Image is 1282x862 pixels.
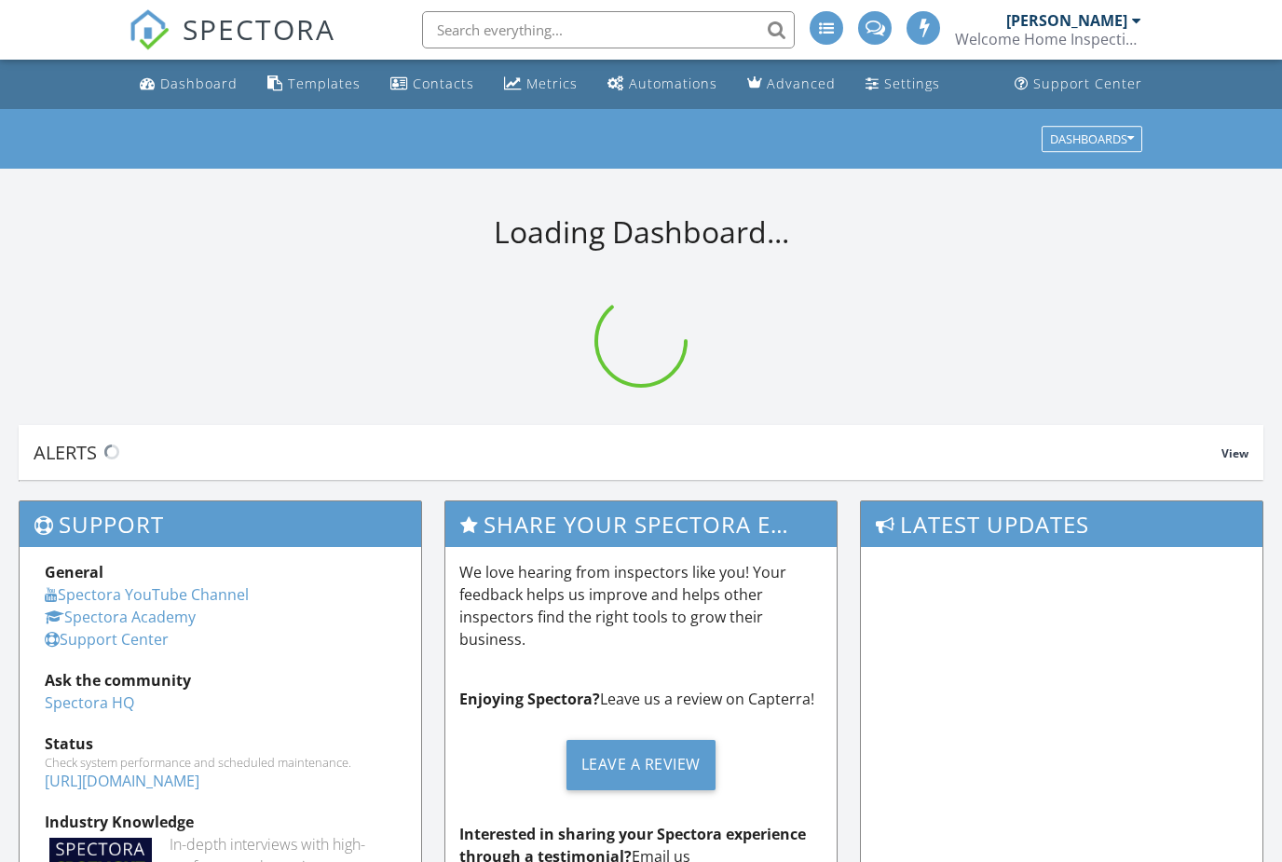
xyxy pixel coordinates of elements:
div: Check system performance and scheduled maintenance. [45,755,396,770]
strong: Enjoying Spectora? [459,689,600,709]
div: [PERSON_NAME] [1006,11,1127,30]
span: SPECTORA [183,9,335,48]
div: Support Center [1033,75,1142,92]
h3: Support [20,501,421,547]
a: Contacts [383,67,482,102]
a: Spectora YouTube Channel [45,584,249,605]
div: Contacts [413,75,474,92]
div: Industry Knowledge [45,811,396,833]
div: Dashboard [160,75,238,92]
a: Advanced [740,67,843,102]
div: Leave a Review [566,740,716,790]
a: Spectora Academy [45,607,196,627]
h3: Share Your Spectora Experience [445,501,836,547]
img: The Best Home Inspection Software - Spectora [129,9,170,50]
div: Dashboards [1050,132,1134,145]
div: Advanced [767,75,836,92]
div: Alerts [34,440,1221,465]
div: Metrics [526,75,578,92]
a: SPECTORA [129,25,335,64]
div: Templates [288,75,361,92]
span: View [1221,445,1248,461]
div: Settings [884,75,940,92]
a: Support Center [1007,67,1150,102]
a: Leave a Review [459,725,822,804]
p: We love hearing from inspectors like you! Your feedback helps us improve and helps other inspecto... [459,561,822,650]
p: Leave us a review on Capterra! [459,688,822,710]
div: Status [45,732,396,755]
input: Search everything... [422,11,795,48]
a: Metrics [497,67,585,102]
div: Welcome Home Inspections, LLC. [955,30,1141,48]
a: Support Center [45,629,169,650]
div: Ask the community [45,669,396,691]
a: Automations (Advanced) [600,67,725,102]
a: [URL][DOMAIN_NAME] [45,771,199,791]
div: Automations [629,75,717,92]
a: Settings [858,67,948,102]
a: Dashboard [132,67,245,102]
button: Dashboards [1042,126,1142,152]
a: Spectora HQ [45,692,134,713]
strong: General [45,562,103,582]
h3: Latest Updates [861,501,1262,547]
a: Templates [260,67,368,102]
